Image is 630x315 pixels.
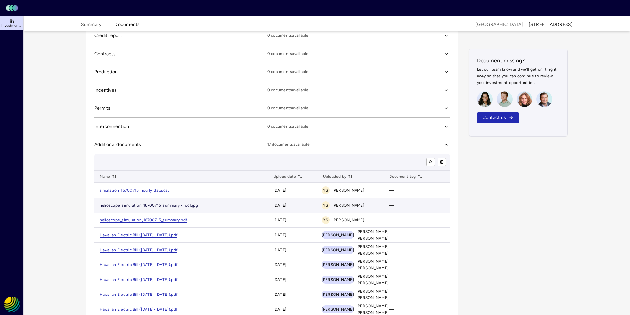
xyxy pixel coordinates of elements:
[112,174,117,179] button: toggle sorting
[529,21,573,28] div: [STREET_ADDRESS]
[384,228,450,243] td: —
[322,231,354,239] span: [PERSON_NAME]
[94,50,267,58] span: Contracts
[267,32,440,39] span: 0 documents available
[384,243,450,257] td: —
[438,158,446,166] button: show/hide columns
[94,63,450,81] button: Production0 documentsavailable
[384,198,450,213] td: —
[273,173,303,180] span: Upload date
[322,246,354,254] span: [PERSON_NAME]
[384,257,450,272] td: —
[94,136,450,154] button: Additional documents17 documentsavailable
[267,68,440,76] span: 0 documents available
[322,305,354,313] span: [PERSON_NAME]
[268,272,318,287] td: [DATE]
[357,258,390,271] span: [PERSON_NAME].[PERSON_NAME]
[357,243,390,256] span: [PERSON_NAME].[PERSON_NAME]
[384,272,450,287] td: —
[100,218,187,223] a: helioscope_simulation_16700715_summary.pdf
[100,233,178,238] a: Hawaiian Electric Bill ([DATE]-[DATE]).pdf
[417,174,423,179] button: toggle sorting
[94,27,450,45] button: Credit report0 documentsavailable
[100,262,178,267] a: Hawaiian Electric Bill ([DATE]-[DATE]).pdf
[94,99,450,117] button: Permits0 documentsavailable
[100,292,178,297] a: Hawaiian Electric Bill ([DATE]-[DATE]).pdf
[268,287,318,302] td: [DATE]
[477,66,560,86] p: Let our team know and we’ll get on it right away so that you can continue to review your investme...
[94,45,450,63] button: Contracts0 documentsavailable
[322,186,330,194] span: YS
[267,87,440,94] span: 0 documents available
[384,213,450,228] td: —
[94,68,267,76] span: Production
[268,243,318,257] td: [DATE]
[100,203,198,208] a: helioscope_simulation_16700715_summary - roof.jpg
[384,287,450,302] td: —
[100,188,170,193] a: simulation_16700715_hourly_data.csv
[94,141,267,148] span: Additional documents
[322,201,330,209] span: YS
[477,57,560,66] h2: Document missing?
[268,183,318,198] td: [DATE]
[94,105,267,112] span: Permits
[322,261,354,269] span: [PERSON_NAME]
[94,32,267,39] span: Credit report
[267,105,440,112] span: 0 documents available
[100,248,178,253] a: Hawaiian Electric Bill ([DATE]-[DATE]).pdf
[100,307,178,312] a: Hawaiian Electric Bill ([DATE]-[DATE]).pdf
[297,174,303,179] button: toggle sorting
[268,213,318,228] td: [DATE]
[332,217,364,223] span: [PERSON_NAME]
[94,81,450,99] button: Incentives0 documentsavailable
[477,112,519,123] button: Contact us
[348,174,353,179] button: toggle sorting
[267,123,440,130] span: 0 documents available
[357,228,390,242] span: [PERSON_NAME].[PERSON_NAME]
[323,173,353,180] span: Uploaded by
[357,288,390,301] span: [PERSON_NAME].[PERSON_NAME]
[322,276,354,284] span: [PERSON_NAME]
[94,123,267,130] span: Interconnection
[332,187,364,194] span: [PERSON_NAME]
[1,24,21,28] span: Investments
[94,87,267,94] span: Incentives
[81,17,140,31] div: tabs
[100,277,178,282] a: Hawaiian Electric Bill ([DATE]-[DATE]).pdf
[483,114,506,121] span: Contact us
[268,198,318,213] td: [DATE]
[4,296,20,312] img: REC Solar
[384,183,450,198] td: —
[267,50,440,58] span: 0 documents available
[426,158,435,166] button: toggle search
[267,141,440,148] span: 17 documents available
[94,118,450,136] button: Interconnection0 documentsavailable
[322,291,354,298] span: [PERSON_NAME]
[332,202,364,209] span: [PERSON_NAME]
[114,21,140,31] button: Documents
[389,173,423,180] span: Document tag
[100,173,117,180] span: Name
[268,228,318,243] td: [DATE]
[475,21,523,28] span: [GEOGRAPHIC_DATA]
[81,21,102,31] button: Summary
[357,273,390,286] span: [PERSON_NAME].[PERSON_NAME]
[322,216,330,224] span: YS
[477,112,519,123] a: Contact us
[268,257,318,272] td: [DATE]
